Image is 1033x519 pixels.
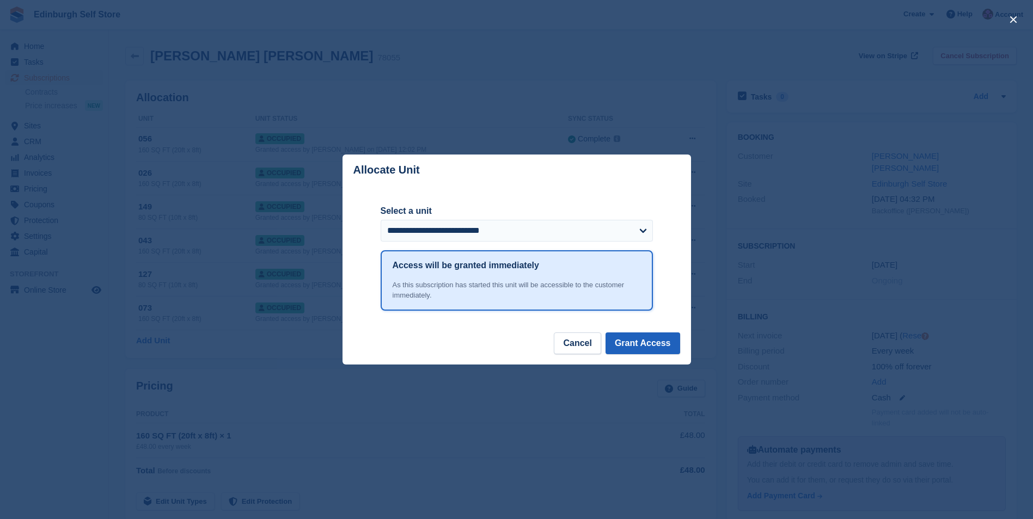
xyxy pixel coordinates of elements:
button: Cancel [554,332,601,354]
button: close [1005,11,1022,28]
div: As this subscription has started this unit will be accessible to the customer immediately. [393,280,641,301]
button: Grant Access [606,332,680,354]
h1: Access will be granted immediately [393,259,539,272]
label: Select a unit [381,205,653,218]
p: Allocate Unit [353,164,420,176]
